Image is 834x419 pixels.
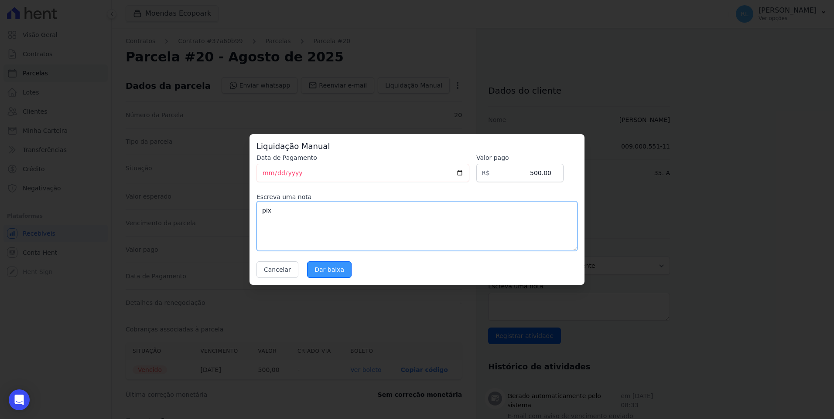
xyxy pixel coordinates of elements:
[476,153,564,162] label: Valor pago
[307,261,352,278] input: Dar baixa
[256,193,578,201] label: Escreva uma nota
[256,261,298,278] button: Cancelar
[9,389,30,410] div: Open Intercom Messenger
[256,153,469,162] label: Data de Pagamento
[256,141,578,152] h3: Liquidação Manual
